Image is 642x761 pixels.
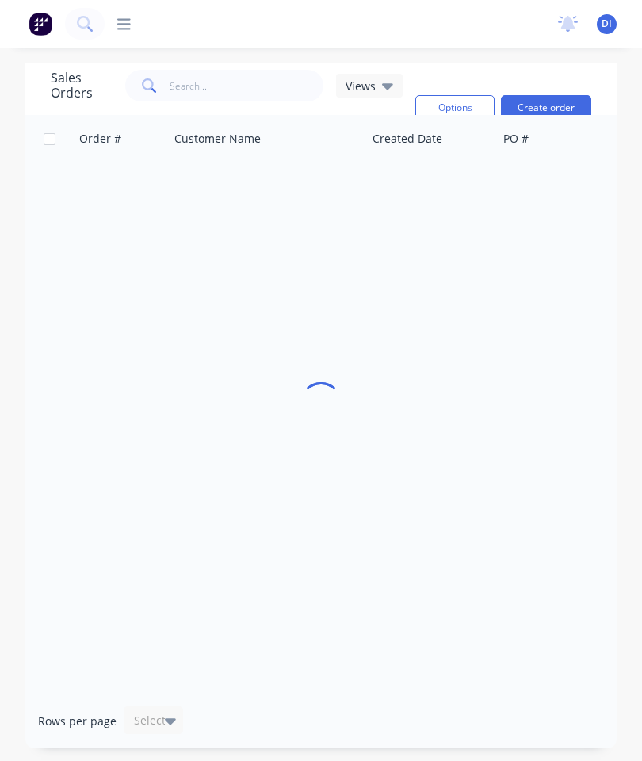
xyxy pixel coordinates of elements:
div: PO # [503,131,529,147]
div: Order # [79,131,121,147]
span: Views [346,78,376,94]
button: Options [415,95,495,120]
span: Rows per page [38,713,117,729]
img: Factory [29,12,52,36]
div: Customer Name [174,131,261,147]
div: Created Date [373,131,442,147]
button: Create order [501,95,591,120]
input: Search... [170,70,324,101]
div: Select... [134,713,175,728]
h1: Sales Orders [51,71,113,101]
span: DI [602,17,612,31]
